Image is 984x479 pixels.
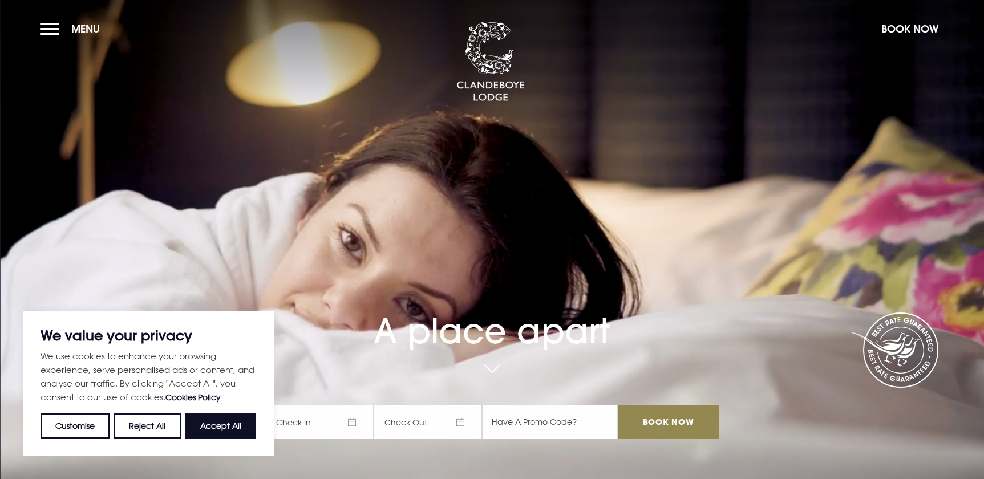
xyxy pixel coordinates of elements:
button: Menu [40,17,106,41]
span: Menu [71,22,100,35]
img: Clandeboye Lodge [456,22,525,102]
input: Have A Promo Code? [482,405,618,439]
span: Check Out [374,405,482,439]
span: Check In [265,405,374,439]
button: Book Now [876,17,944,41]
h1: A place apart [265,282,718,351]
p: We use cookies to enhance your browsing experience, serve personalised ads or content, and analys... [41,349,256,404]
input: Book Now [618,405,718,439]
button: Reject All [114,413,180,439]
div: We value your privacy [23,311,274,456]
p: We value your privacy [41,328,256,342]
button: Accept All [185,413,256,439]
a: Cookies Policy [165,392,221,402]
button: Customise [41,413,110,439]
